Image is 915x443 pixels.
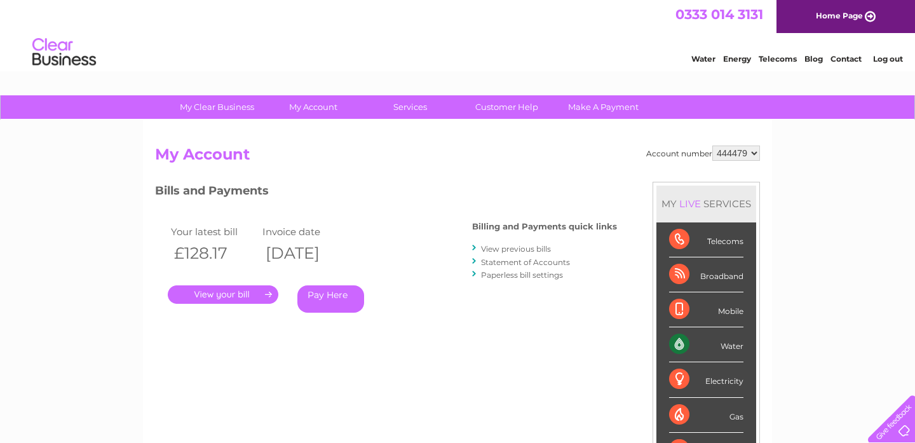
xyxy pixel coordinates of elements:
a: . [168,285,278,304]
div: MY SERVICES [656,186,756,222]
a: Log out [873,54,903,64]
a: My Account [261,95,366,119]
a: View previous bills [481,244,551,254]
a: My Clear Business [165,95,269,119]
a: Paperless bill settings [481,270,563,280]
img: logo.png [32,33,97,72]
div: Broadband [669,257,743,292]
div: Account number [646,146,760,161]
a: Blog [804,54,823,64]
div: Gas [669,398,743,433]
h2: My Account [155,146,760,170]
h3: Bills and Payments [155,182,617,204]
h4: Billing and Payments quick links [472,222,617,231]
a: Energy [723,54,751,64]
a: 0333 014 3131 [675,6,763,22]
div: Water [669,327,743,362]
div: Electricity [669,362,743,397]
a: Customer Help [454,95,559,119]
th: £128.17 [168,240,259,266]
a: Water [691,54,715,64]
td: Invoice date [259,223,351,240]
a: Contact [830,54,862,64]
a: Telecoms [759,54,797,64]
td: Your latest bill [168,223,259,240]
a: Make A Payment [551,95,656,119]
div: LIVE [677,198,703,210]
div: Clear Business is a trading name of Verastar Limited (registered in [GEOGRAPHIC_DATA] No. 3667643... [158,7,759,62]
a: Services [358,95,463,119]
th: [DATE] [259,240,351,266]
div: Telecoms [669,222,743,257]
a: Pay Here [297,285,364,313]
a: Statement of Accounts [481,257,570,267]
div: Mobile [669,292,743,327]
